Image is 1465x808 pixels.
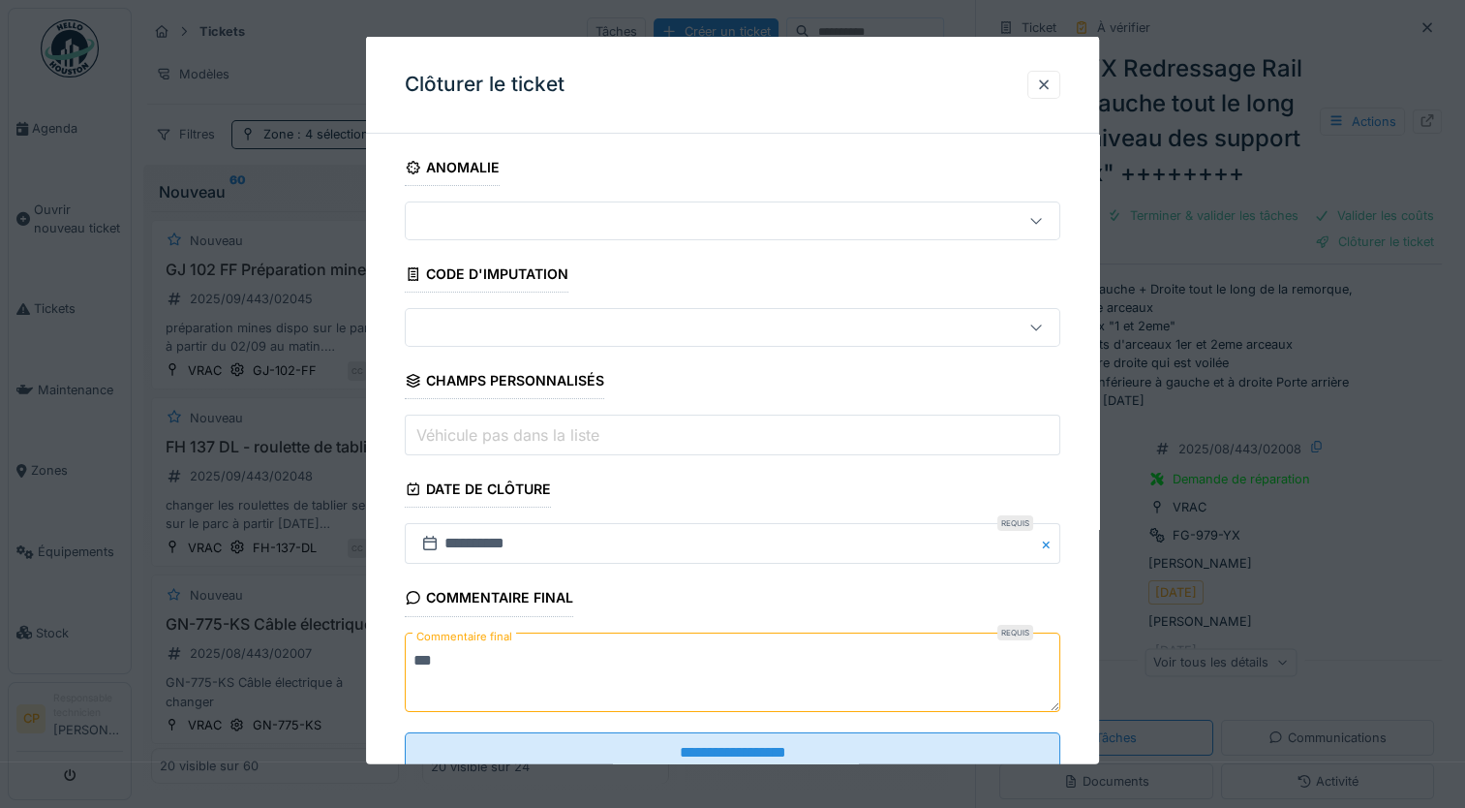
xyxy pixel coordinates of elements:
div: Champs personnalisés [405,366,604,399]
label: Véhicule pas dans la liste [412,422,603,446]
div: Anomalie [405,153,500,186]
button: Close [1039,523,1060,564]
h3: Clôturer le ticket [405,73,565,97]
div: Requis [997,624,1033,639]
div: Commentaire final [405,583,573,616]
div: Date de clôture [405,475,551,508]
label: Commentaire final [412,624,516,648]
div: Requis [997,515,1033,531]
div: Code d'imputation [405,260,568,293]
